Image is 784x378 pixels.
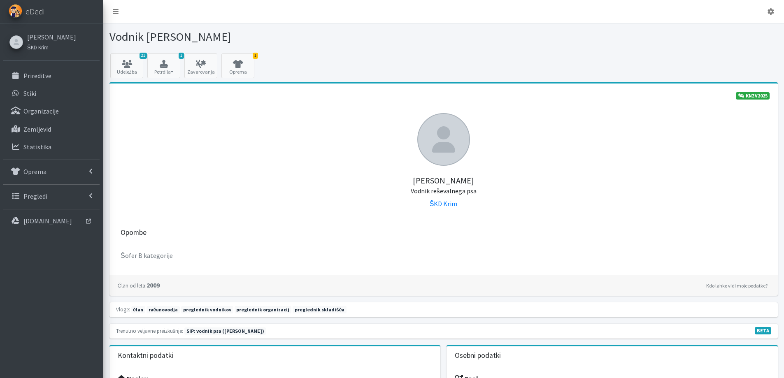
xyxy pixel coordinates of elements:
a: Stiki [3,85,100,102]
a: Pregledi [3,188,100,204]
p: Organizacije [23,107,59,115]
h3: Osebni podatki [455,351,501,360]
p: Šofer B kategorije [121,250,766,260]
a: ŠKD Krim [27,42,76,52]
span: 21 [140,53,147,59]
h3: Opombe [121,228,147,237]
h3: Kontaktni podatki [118,351,173,360]
small: Vodnik reševalnega psa [411,187,477,195]
span: V fazi razvoja [755,327,771,334]
h1: Vodnik [PERSON_NAME] [109,30,441,44]
p: Oprema [23,167,47,176]
span: eDedi [26,5,44,18]
a: 21 Udeležba [110,53,143,78]
small: ŠKD Krim [27,44,49,51]
a: Zemljevid [3,121,100,137]
span: računovodja [147,306,180,313]
p: Pregledi [23,192,47,200]
a: Statistika [3,139,100,155]
a: Organizacije [3,103,100,119]
span: preglednik vodnikov [181,306,233,313]
button: 1 Potrdila [147,53,180,78]
a: Kdo lahko vidi moje podatke? [704,281,770,291]
a: [DOMAIN_NAME] [3,213,100,229]
span: preglednik organizacij [235,306,292,313]
small: Član od leta: [118,282,147,289]
strong: 2009 [118,281,160,289]
span: 1 [253,53,258,59]
p: Statistika [23,143,51,151]
span: Naslednja preizkušnja: jesen 2026 [184,327,266,335]
a: KNZV2025 [736,92,770,100]
a: 1 Oprema [221,53,254,78]
span: preglednik skladišča [293,306,347,313]
p: [DOMAIN_NAME] [23,217,72,225]
p: Zemljevid [23,125,51,133]
p: Prireditve [23,72,51,80]
h5: [PERSON_NAME] [118,166,770,195]
p: Stiki [23,89,36,97]
small: Vloge: [116,306,130,313]
span: 1 [179,53,184,59]
a: Zavarovanja [184,53,217,78]
small: Trenutno veljavne preizkušnje: [116,327,183,334]
a: [PERSON_NAME] [27,32,76,42]
a: Prireditve [3,67,100,84]
a: Oprema [3,163,100,180]
a: ŠKD Krim [430,199,458,208]
img: eDedi [9,4,22,18]
span: član [131,306,145,313]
